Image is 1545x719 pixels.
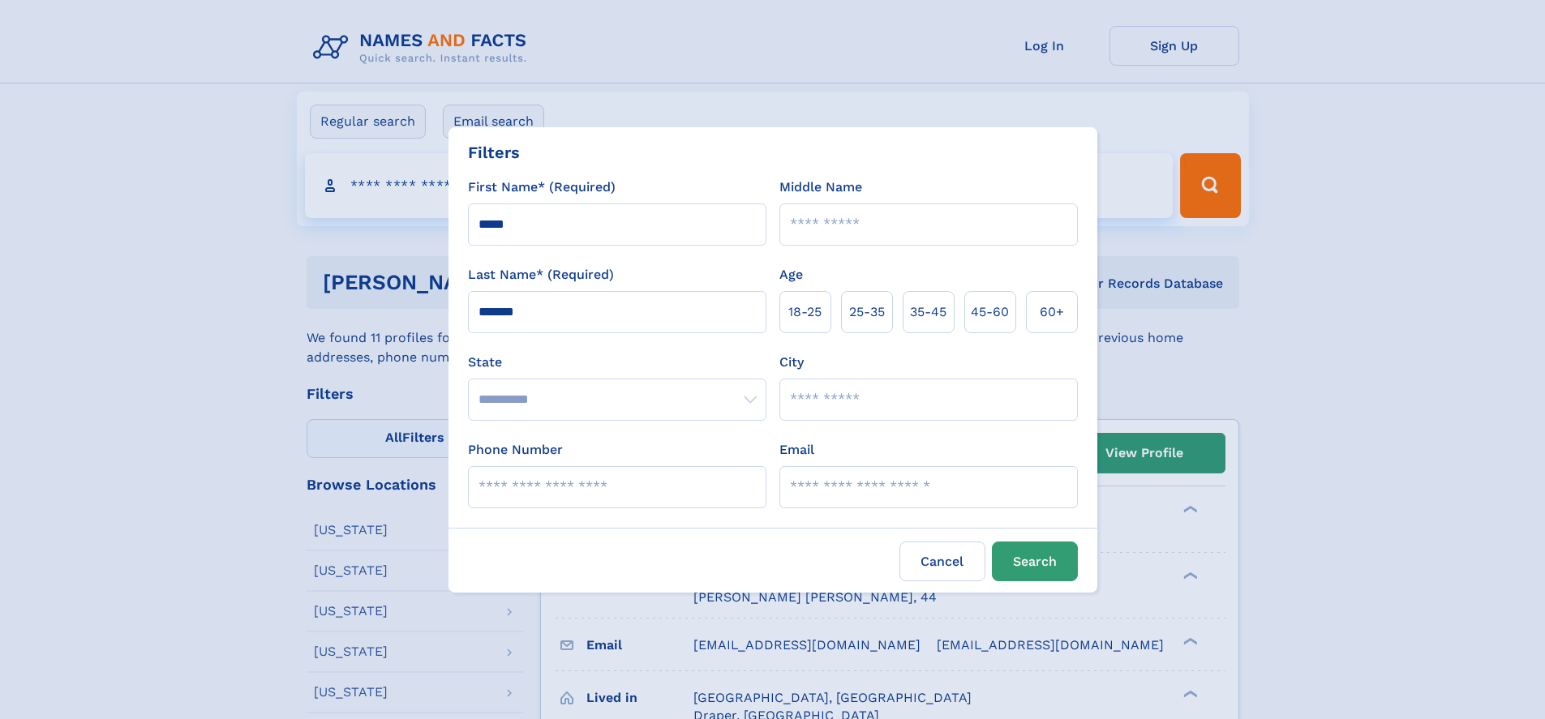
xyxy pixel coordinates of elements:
span: 45‑60 [971,302,1009,322]
label: Age [779,265,803,285]
label: Phone Number [468,440,563,460]
label: City [779,353,804,372]
span: 25‑35 [849,302,885,322]
label: Last Name* (Required) [468,265,614,285]
button: Search [992,541,1078,581]
label: Middle Name [779,178,862,197]
span: 35‑45 [910,302,946,322]
label: Cancel [899,541,985,581]
label: State [468,353,766,372]
label: Email [779,440,814,460]
label: First Name* (Required) [468,178,616,197]
span: 18‑25 [788,302,822,322]
span: 60+ [1040,302,1064,322]
div: Filters [468,140,520,165]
